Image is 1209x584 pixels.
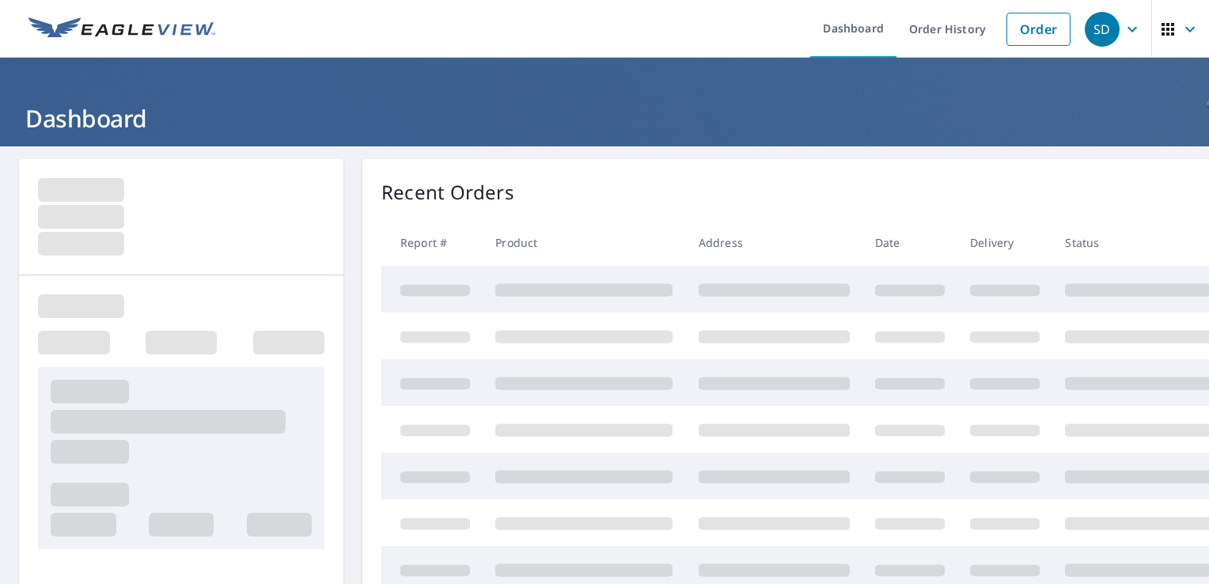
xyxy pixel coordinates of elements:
[483,219,685,266] th: Product
[862,219,957,266] th: Date
[686,219,862,266] th: Address
[28,17,215,41] img: EV Logo
[1085,12,1120,47] div: SD
[1006,13,1071,46] a: Order
[957,219,1052,266] th: Delivery
[19,102,1190,135] h1: Dashboard
[381,178,514,207] p: Recent Orders
[381,219,483,266] th: Report #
